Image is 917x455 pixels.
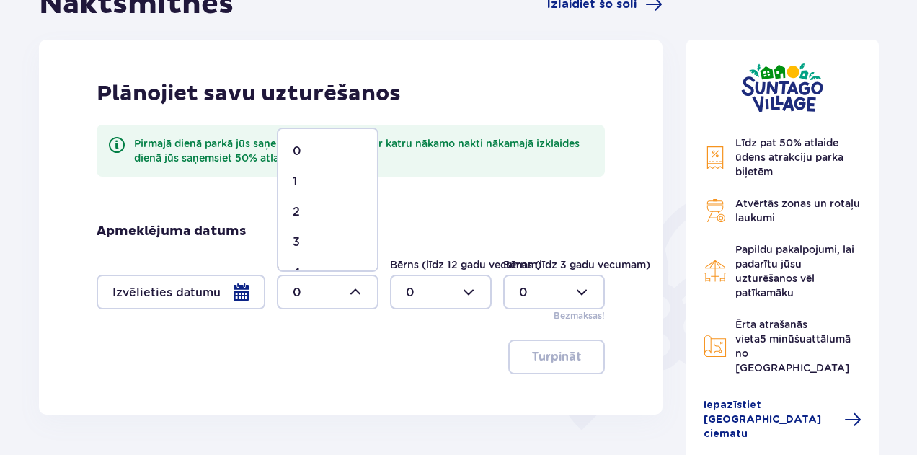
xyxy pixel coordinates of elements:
font: 0 [293,144,301,158]
font: 3 [293,235,300,249]
font: Turpināt [531,351,582,363]
font: Bērns (līdz 12 gadu vecumam) [390,259,541,270]
font: attālumā no [GEOGRAPHIC_DATA] [735,333,851,374]
font: Apmeklējuma datums [97,223,246,239]
font: 4 [293,265,301,279]
font: 1 [293,175,297,188]
font: Ērta atrašanās vieta [735,319,807,345]
img: Restorāna ikona [704,260,727,283]
font: Papildu pakalpojumi, lai padarītu jūsu uzturēšanos vēl patīkamāku [735,244,854,299]
img: Grila ikona [704,199,727,222]
font: Līdz pat 50% atlaide ūdens atrakciju parka biļetēm [735,137,843,177]
font: Iepazīstiet [GEOGRAPHIC_DATA] ciematu [704,400,821,439]
img: Kartes ikona [704,335,727,358]
font: 5 minūšu [760,333,806,345]
img: Suntago ciems [741,63,823,112]
font: Plānojiet savu uzturēšanos [97,80,401,107]
font: Atvērtās zonas un rotaļu laukumi [735,198,860,224]
button: Turpināt [508,340,605,374]
font: 2 [293,205,300,218]
font: Bērns (līdz 3 gadu vecumam) [503,259,650,270]
img: Atlaides ikona [704,146,727,169]
font: Pirmajā dienā parkā jūs saņemsiet 10% atlaidi. Par katru nākamo nakti nākamajā izklaides dienā jū... [134,138,580,164]
a: Iepazīstiet [GEOGRAPHIC_DATA] ciematu [704,398,862,441]
font: Bezmaksas! [554,310,605,321]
